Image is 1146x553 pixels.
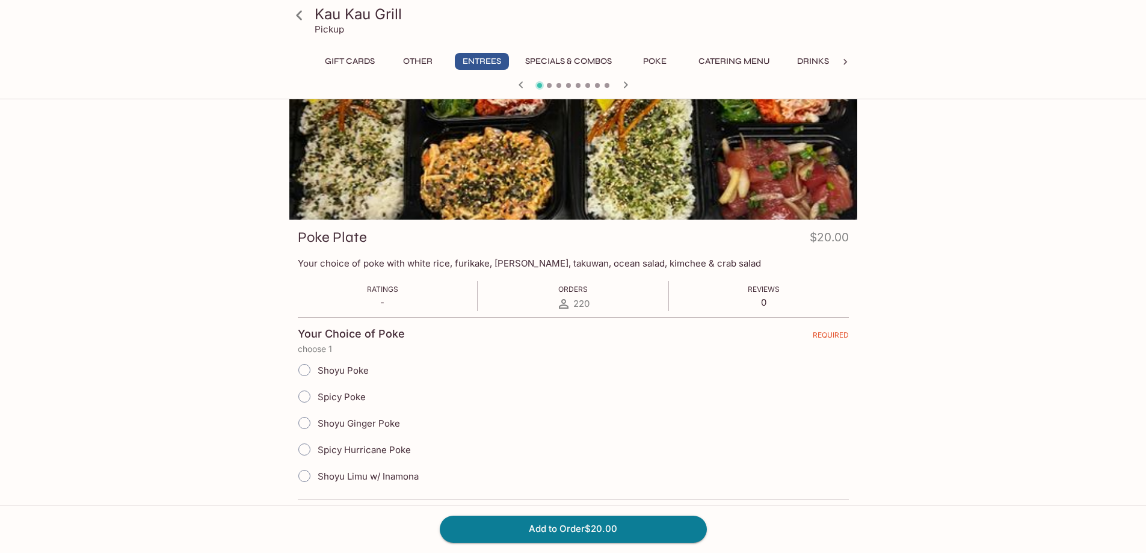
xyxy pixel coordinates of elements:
p: - [367,297,398,308]
span: REQUIRED [813,330,849,344]
span: Reviews [748,285,780,294]
button: Drinks [786,53,840,70]
p: Your choice of poke with white rice, furikake, [PERSON_NAME], takuwan, ocean salad, kimchee & cra... [298,258,849,269]
button: Entrees [455,53,509,70]
h4: $20.00 [810,228,849,252]
button: Specials & Combos [519,53,618,70]
span: Shoyu Poke [318,365,369,376]
button: Poke [628,53,682,70]
p: 0 [748,297,780,308]
h3: Kau Kau Grill [315,5,852,23]
span: Spicy Poke [318,391,366,403]
span: Spicy Hurricane Poke [318,444,411,456]
button: Add to Order$20.00 [440,516,707,542]
span: Shoyu Limu w/ Inamona [318,471,419,482]
button: Catering Menu [692,53,777,70]
span: Orders [558,285,588,294]
p: Pickup [315,23,344,35]
span: Shoyu Ginger Poke [318,418,400,429]
button: Gift Cards [318,53,381,70]
span: 220 [573,298,590,309]
p: choose 1 [298,344,849,354]
span: Ratings [367,285,398,294]
button: Other [391,53,445,70]
h3: Poke Plate [298,228,367,247]
h4: Your Choice of Poke [298,327,405,341]
div: Poke Plate [289,60,857,220]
